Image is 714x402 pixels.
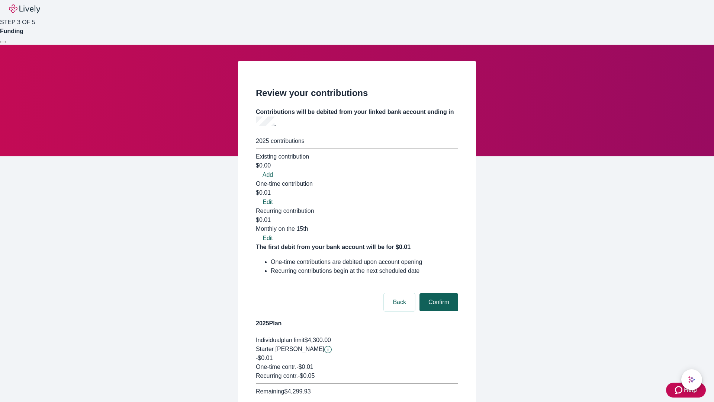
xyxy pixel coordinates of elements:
button: Lively will contribute $0.01 to establish your account [324,346,332,353]
svg: Zendesk support icon [675,386,684,395]
button: Confirm [419,293,458,311]
button: Add [256,170,280,179]
span: Remaining [256,388,284,395]
button: Back [384,293,415,311]
span: - $0.05 [298,373,315,379]
svg: Lively AI Assistant [688,376,695,383]
div: $0.01 [256,216,458,233]
button: Zendesk support iconHelp [666,383,706,398]
div: Monthly on the 15th [256,224,458,233]
h4: Contributions will be debited from your linked bank account ending in . [256,108,458,129]
span: $4,300.00 [305,337,331,343]
span: $4,299.93 [284,388,311,395]
div: 2025 contributions [256,137,458,146]
strong: The first debit from your bank account will be for $0.01 [256,244,411,250]
img: Lively [9,4,40,13]
div: Recurring contribution [256,207,458,216]
span: Individual plan limit [256,337,305,343]
li: Recurring contributions begin at the next scheduled date [271,267,458,275]
span: -$0.01 [256,355,273,361]
span: Help [684,386,697,395]
h2: Review your contributions [256,86,458,100]
svg: Starter penny details [324,346,332,353]
li: One-time contributions are debited upon account opening [271,258,458,267]
span: Starter [PERSON_NAME] [256,346,324,352]
button: Edit [256,234,280,243]
div: Existing contribution [256,152,458,161]
span: - $0.01 [296,364,313,370]
h4: 2025 Plan [256,319,458,328]
span: Recurring contr. [256,373,298,379]
div: $0.01 [256,188,458,197]
span: One-time contr. [256,364,296,370]
div: $0.00 [256,161,458,170]
div: One-time contribution [256,179,458,188]
button: Edit [256,198,280,207]
button: chat [681,369,702,390]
